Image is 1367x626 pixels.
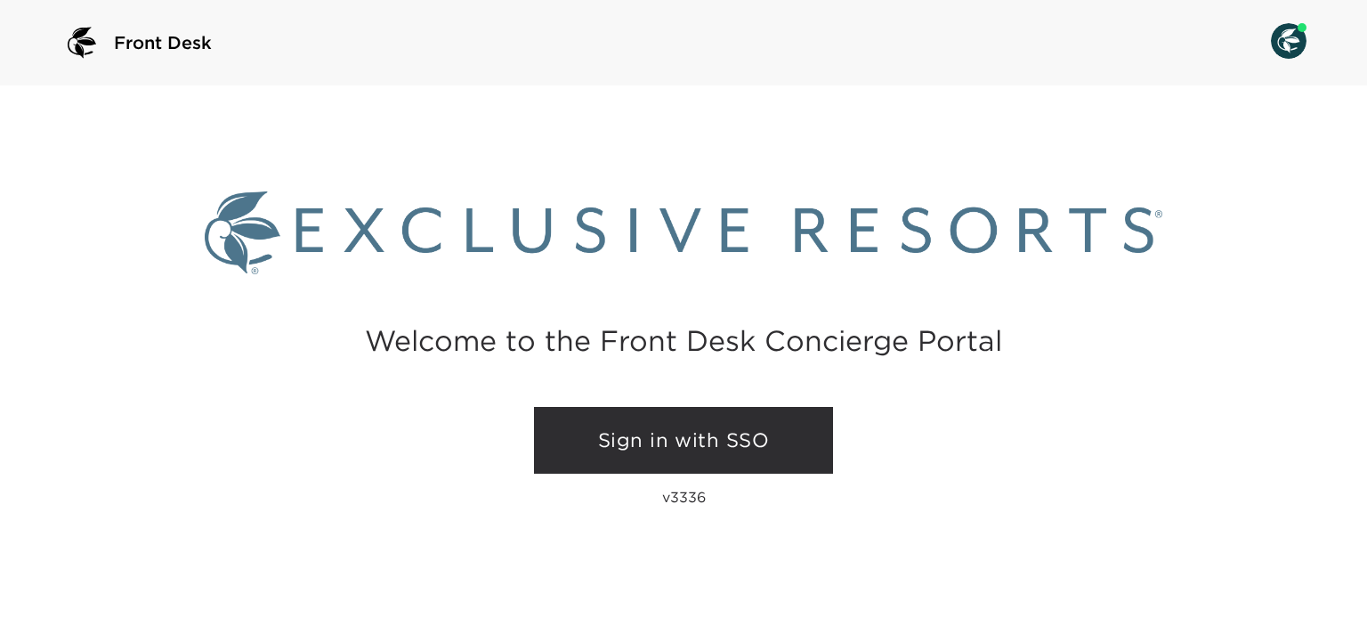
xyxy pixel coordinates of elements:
span: Front Desk [114,30,212,55]
a: Sign in with SSO [534,407,833,475]
img: logo [61,21,103,64]
p: v3336 [662,488,706,506]
img: Exclusive Resorts logo [205,191,1161,275]
img: User [1271,23,1306,59]
h2: Welcome to the Front Desk Concierge Portal [365,327,1002,354]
